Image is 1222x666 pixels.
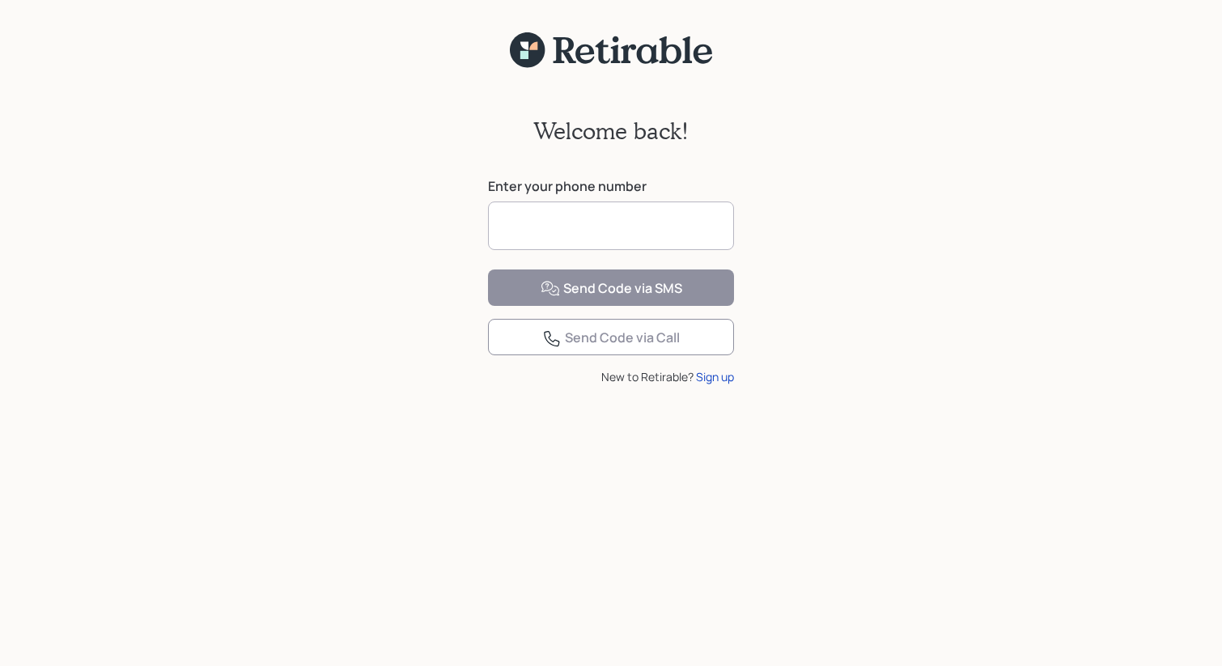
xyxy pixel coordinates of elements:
div: Send Code via Call [542,329,680,348]
div: Sign up [696,368,734,385]
div: Send Code via SMS [541,279,682,299]
label: Enter your phone number [488,177,734,195]
button: Send Code via SMS [488,269,734,306]
button: Send Code via Call [488,319,734,355]
div: New to Retirable? [488,368,734,385]
h2: Welcome back! [533,117,689,145]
